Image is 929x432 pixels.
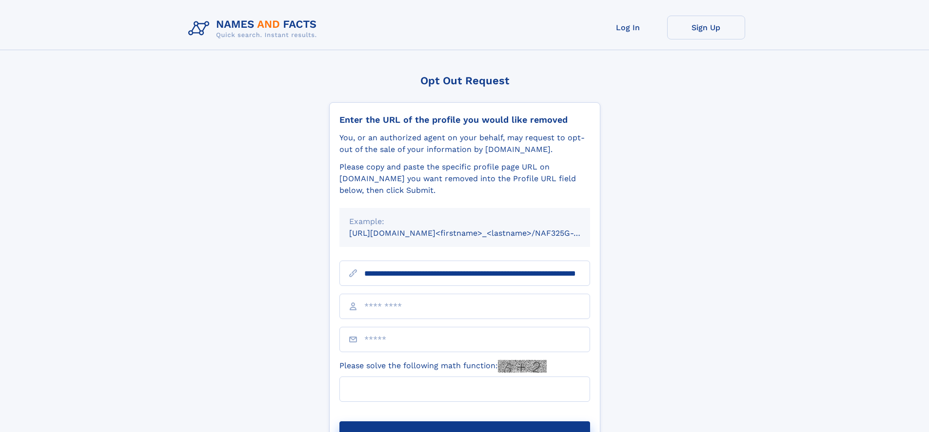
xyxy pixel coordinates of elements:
[349,228,609,238] small: [URL][DOMAIN_NAME]<firstname>_<lastname>/NAF325G-xxxxxxxx
[339,360,547,373] label: Please solve the following math function:
[667,16,745,39] a: Sign Up
[339,132,590,155] div: You, or an authorized agent on your behalf, may request to opt-out of the sale of your informatio...
[184,16,325,42] img: Logo Names and Facts
[349,216,580,227] div: Example:
[339,161,590,196] div: Please copy and paste the specific profile page URL on [DOMAIN_NAME] you want removed into the Pr...
[589,16,667,39] a: Log In
[339,114,590,125] div: Enter the URL of the profile you would like removed
[329,75,600,87] div: Opt Out Request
